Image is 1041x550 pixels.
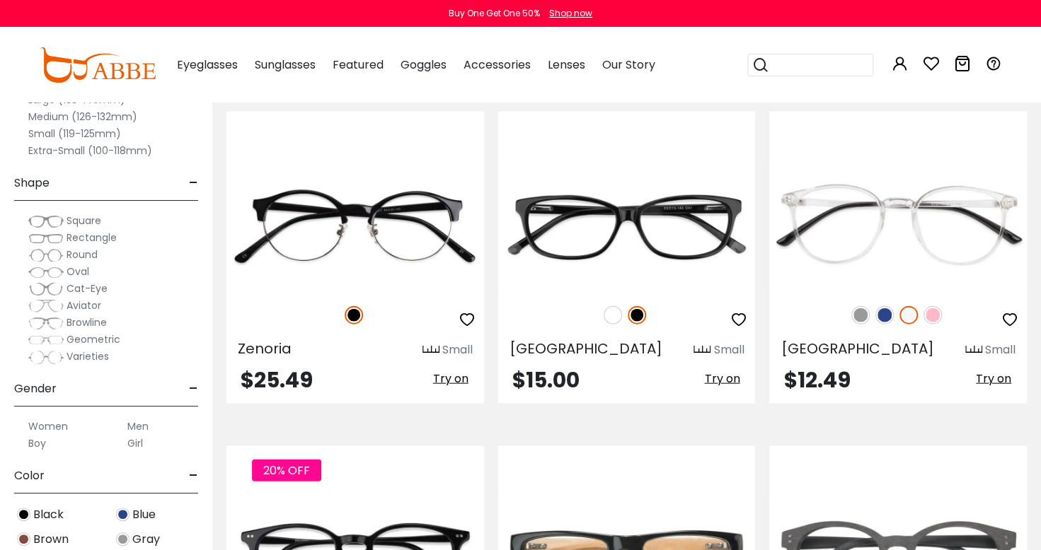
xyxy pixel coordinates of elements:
[512,365,580,395] span: $15.00
[333,57,384,73] span: Featured
[67,298,101,312] span: Aviator
[28,316,64,330] img: Browline.png
[241,365,313,395] span: $25.49
[851,306,870,324] img: Gray
[28,125,121,142] label: Small (119-125mm)
[28,248,64,262] img: Round.png
[769,163,1027,291] img: Translucent Denmark - TR ,Light Weight
[875,306,894,324] img: Blue
[132,531,160,548] span: Gray
[449,7,540,20] div: Buy One Get One 50%
[28,231,64,245] img: Rectangle.png
[252,460,321,481] span: 20% OFF
[924,306,942,324] img: Pink
[33,506,64,523] span: Black
[28,299,64,313] img: Aviator.png
[14,372,57,406] span: Gender
[498,163,756,291] img: Black Cyprus - Acetate ,Spring Hinges
[67,213,101,228] span: Square
[28,418,68,435] label: Women
[548,57,585,73] span: Lenses
[14,459,45,493] span: Color
[226,163,484,291] img: Black Zenoria - Combination ,Adjust Nose Pads
[713,341,744,358] div: Small
[345,306,363,324] img: Black
[67,230,117,245] span: Rectangle
[67,247,98,262] span: Round
[401,57,447,73] span: Goggles
[40,47,156,83] img: abbeglasses.com
[28,282,64,296] img: Cat-Eye.png
[189,459,198,493] span: -
[542,7,592,19] a: Shop now
[67,315,107,329] span: Browline
[442,341,473,358] div: Small
[28,214,64,228] img: Square.png
[17,532,30,546] img: Brown
[127,418,149,435] label: Men
[510,339,662,358] span: [GEOGRAPHIC_DATA]
[429,370,473,388] button: Try on
[604,306,622,324] img: White
[116,532,130,546] img: Gray
[694,345,711,356] img: size ruler
[177,57,238,73] span: Eyeglasses
[972,370,1016,388] button: Try on
[14,166,50,200] span: Shape
[28,333,64,347] img: Geometric.png
[33,531,69,548] span: Brown
[67,349,109,363] span: Varieties
[132,506,156,523] span: Blue
[189,372,198,406] span: -
[781,339,933,358] span: [GEOGRAPHIC_DATA]
[28,265,64,279] img: Oval.png
[433,370,468,387] span: Try on
[422,345,439,356] img: size ruler
[700,370,744,388] button: Try on
[28,142,152,159] label: Extra-Small (100-118mm)
[28,350,64,365] img: Varieties.png
[965,345,982,356] img: size ruler
[67,281,108,296] span: Cat-Eye
[67,264,89,279] span: Oval
[628,306,646,324] img: Black
[17,508,30,521] img: Black
[899,306,918,324] img: Translucent
[28,108,137,125] label: Medium (126-132mm)
[255,57,316,73] span: Sunglasses
[783,365,850,395] span: $12.49
[549,7,592,20] div: Shop now
[116,508,130,521] img: Blue
[985,341,1016,358] div: Small
[67,332,120,346] span: Geometric
[189,166,198,200] span: -
[464,57,531,73] span: Accessories
[602,57,655,73] span: Our Story
[238,339,292,358] span: Zenoria
[127,435,143,452] label: Girl
[704,370,740,387] span: Try on
[28,435,46,452] label: Boy
[976,370,1011,387] span: Try on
